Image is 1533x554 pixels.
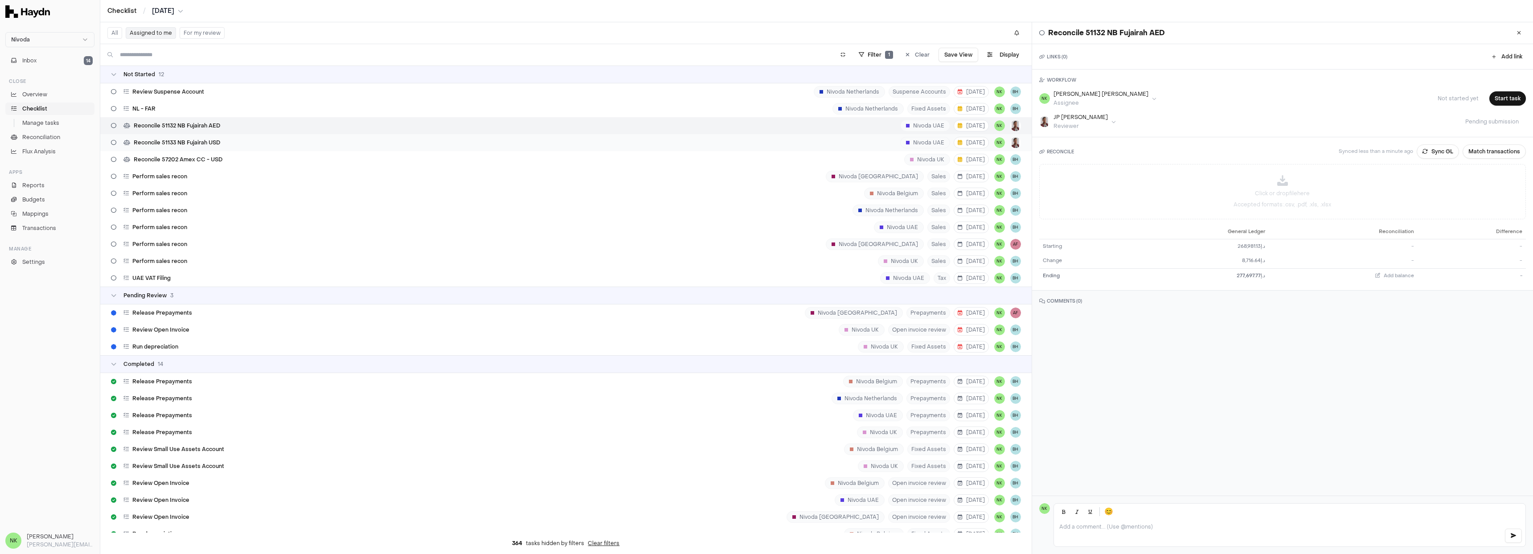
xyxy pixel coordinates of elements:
[123,292,167,299] span: Pending Review
[857,427,903,438] div: Nivoda UK
[958,173,985,180] span: [DATE]
[170,292,173,299] span: 3
[994,461,1005,472] span: NK
[123,71,155,78] span: Not Started
[994,308,1005,318] span: NK
[994,171,1005,182] button: NK
[954,511,989,523] button: [DATE]
[954,460,989,472] button: [DATE]
[982,48,1025,62] button: Display
[954,376,989,387] button: [DATE]
[1489,91,1526,106] button: Start task
[1520,272,1522,279] span: -
[994,188,1005,199] span: NK
[5,5,50,18] img: Haydn Logo
[958,258,985,265] span: [DATE]
[958,378,985,385] span: [DATE]
[1128,243,1265,250] div: د.إ268,981.13
[1010,376,1021,387] button: BH
[864,188,924,199] div: Nivoda Belgium
[132,258,187,265] span: Perform sales recon
[5,74,94,88] div: Close
[954,427,989,438] button: [DATE]
[22,105,47,113] span: Checklist
[22,181,45,189] span: Reports
[132,105,156,112] span: NL - FAR
[132,326,189,333] span: Review Open Invoice
[853,48,898,62] button: Filter1
[132,412,192,419] span: Release Prepayments
[180,27,225,39] button: For my review
[994,495,1005,505] button: NK
[958,105,985,112] span: [DATE]
[927,188,950,199] span: Sales
[588,540,619,547] button: Clear filters
[1010,256,1021,267] span: BH
[107,7,137,16] a: Checklist
[1104,506,1113,517] span: 😊
[906,307,950,319] span: Prepayments
[132,224,187,231] span: Perform sales recon
[900,137,950,148] div: Nivoda UAE
[958,156,985,163] span: [DATE]
[904,154,950,165] div: Nivoda UK
[1010,410,1021,421] button: BH
[954,86,989,98] button: [DATE]
[954,222,989,233] button: [DATE]
[958,463,985,470] span: [DATE]
[107,27,122,39] button: All
[22,258,45,266] span: Settings
[1039,298,1526,305] h3: COMMENTS ( 0 )
[132,190,187,197] span: Perform sales recon
[1039,90,1156,107] button: NK[PERSON_NAME] [PERSON_NAME]Assignee
[994,376,1005,387] span: NK
[954,307,989,319] button: [DATE]
[132,378,192,385] span: Release Prepayments
[994,410,1005,421] span: NK
[5,117,94,129] a: Manage tasks
[994,427,1005,438] span: NK
[994,478,1005,488] span: NK
[994,512,1005,522] span: NK
[958,412,985,419] span: [DATE]
[954,443,989,455] button: [DATE]
[1010,324,1021,335] button: BH
[1234,201,1331,208] p: Accepted formats: .csv, .pdf, .xls, .xlsx
[994,137,1005,148] button: NK
[826,171,924,182] div: Nivoda [GEOGRAPHIC_DATA]
[1010,478,1021,488] span: BH
[954,205,989,216] button: [DATE]
[958,395,985,402] span: [DATE]
[927,171,950,182] span: Sales
[22,196,45,204] span: Budgets
[152,7,183,16] button: [DATE]
[958,122,985,129] span: [DATE]
[1010,103,1021,114] button: BH
[5,54,94,67] button: Inbox14
[1039,254,1124,268] td: Change
[132,207,187,214] span: Perform sales recon
[5,103,94,115] a: Checklist
[939,48,978,62] button: Save View
[1520,243,1522,250] span: -
[1010,341,1021,352] span: BH
[994,239,1005,250] span: NK
[814,86,885,98] div: Nivoda Netherlands
[934,272,950,284] span: Tax
[1053,123,1108,130] div: Reviewer
[958,497,985,504] span: [DATE]
[1010,512,1021,522] button: BH
[158,361,163,368] span: 14
[1010,393,1021,404] span: BH
[1039,77,1526,83] h3: WORKFLOW
[994,273,1005,283] button: NK
[954,341,989,353] button: [DATE]
[994,324,1005,335] span: NK
[132,275,171,282] span: UAE VAT Filing
[954,154,989,165] button: [DATE]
